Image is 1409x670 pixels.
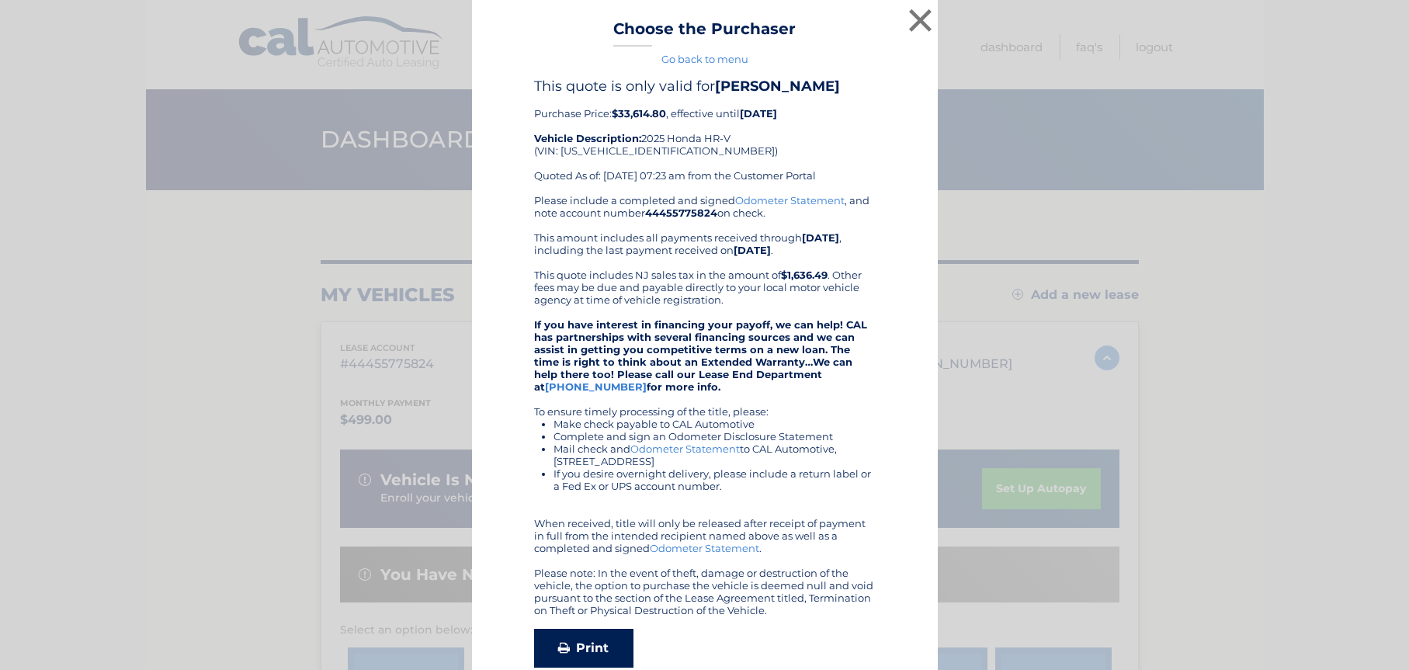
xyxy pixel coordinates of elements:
b: $33,614.80 [612,107,666,120]
b: [PERSON_NAME] [715,78,840,95]
a: [PHONE_NUMBER] [545,380,647,393]
a: Odometer Statement [650,542,759,554]
button: × [905,5,936,36]
a: Odometer Statement [735,194,845,207]
b: 44455775824 [645,207,717,219]
li: Complete and sign an Odometer Disclosure Statement [554,430,876,443]
a: Print [534,629,633,668]
b: [DATE] [740,107,777,120]
b: $1,636.49 [781,269,828,281]
li: Make check payable to CAL Automotive [554,418,876,430]
li: If you desire overnight delivery, please include a return label or a Fed Ex or UPS account number. [554,467,876,492]
strong: If you have interest in financing your payoff, we can help! CAL has partnerships with several fin... [534,318,867,393]
div: Purchase Price: , effective until 2025 Honda HR-V (VIN: [US_VEHICLE_IDENTIFICATION_NUMBER]) Quote... [534,78,876,194]
b: [DATE] [734,244,771,256]
a: Odometer Statement [630,443,740,455]
h4: This quote is only valid for [534,78,876,95]
div: Please include a completed and signed , and note account number on check. This amount includes al... [534,194,876,616]
strong: Vehicle Description: [534,132,641,144]
a: Go back to menu [661,53,748,65]
h3: Choose the Purchaser [613,19,796,47]
b: [DATE] [802,231,839,244]
li: Mail check and to CAL Automotive, [STREET_ADDRESS] [554,443,876,467]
